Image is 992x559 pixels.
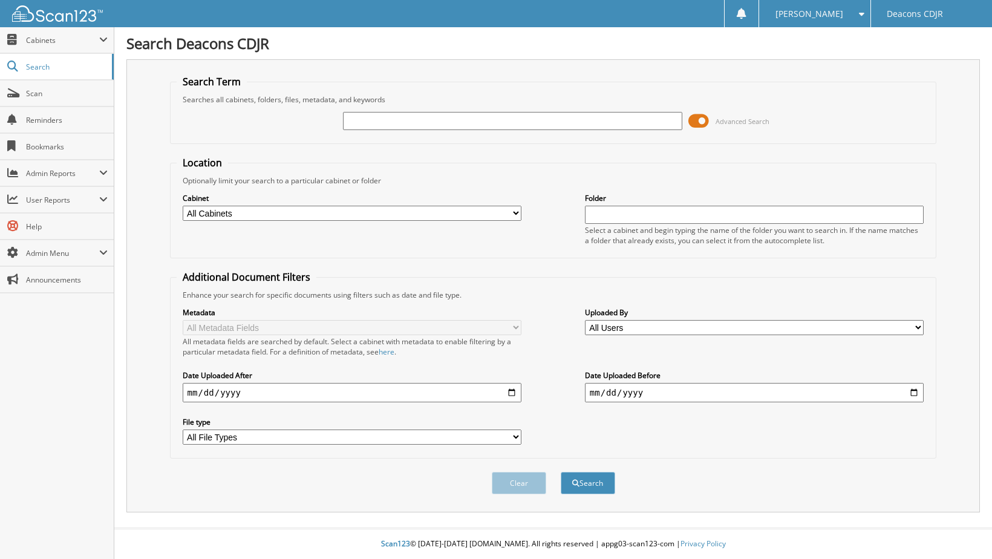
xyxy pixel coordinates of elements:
[26,195,99,205] span: User Reports
[12,5,103,22] img: scan123-logo-white.svg
[126,33,980,53] h1: Search Deacons CDJR
[26,168,99,178] span: Admin Reports
[381,538,410,549] span: Scan123
[177,156,228,169] legend: Location
[177,75,247,88] legend: Search Term
[114,529,992,559] div: © [DATE]-[DATE] [DOMAIN_NAME]. All rights reserved | appg03-scan123-com |
[585,370,924,381] label: Date Uploaded Before
[183,370,522,381] label: Date Uploaded After
[183,383,522,402] input: start
[26,248,99,258] span: Admin Menu
[585,383,924,402] input: end
[887,10,943,18] span: Deacons CDJR
[183,307,522,318] label: Metadata
[561,472,615,494] button: Search
[26,115,108,125] span: Reminders
[26,88,108,99] span: Scan
[775,10,843,18] span: [PERSON_NAME]
[183,193,522,203] label: Cabinet
[379,347,394,357] a: here
[585,193,924,203] label: Folder
[585,307,924,318] label: Uploaded By
[177,94,930,105] div: Searches all cabinets, folders, files, metadata, and keywords
[177,270,316,284] legend: Additional Document Filters
[183,336,522,357] div: All metadata fields are searched by default. Select a cabinet with metadata to enable filtering b...
[26,62,106,72] span: Search
[26,142,108,152] span: Bookmarks
[177,290,930,300] div: Enhance your search for specific documents using filters such as date and file type.
[183,417,522,427] label: File type
[177,175,930,186] div: Optionally limit your search to a particular cabinet or folder
[716,117,769,126] span: Advanced Search
[932,501,992,559] iframe: Chat Widget
[585,225,924,246] div: Select a cabinet and begin typing the name of the folder you want to search in. If the name match...
[26,221,108,232] span: Help
[26,275,108,285] span: Announcements
[680,538,726,549] a: Privacy Policy
[492,472,546,494] button: Clear
[26,35,99,45] span: Cabinets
